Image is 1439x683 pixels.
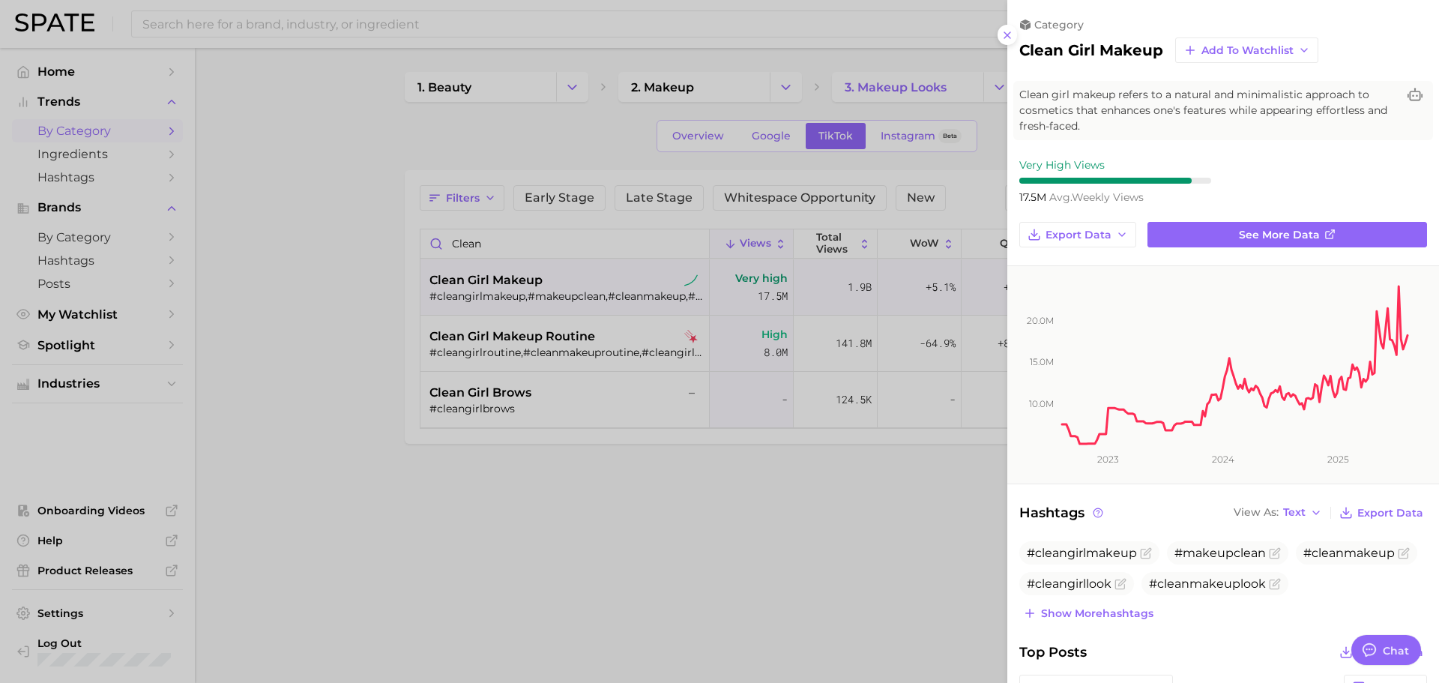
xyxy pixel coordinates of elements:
[1212,454,1234,465] tspan: 2024
[1049,190,1072,204] abbr: average
[1019,87,1397,134] span: Clean girl makeup refers to a natural and minimalistic approach to cosmetics that enhances one's ...
[1269,547,1281,559] button: Flag as miscategorized or irrelevant
[1027,577,1111,591] span: #cleangirllook
[1019,190,1049,204] span: 17.5m
[1034,18,1084,31] span: category
[1147,222,1427,247] a: See more data
[1046,229,1111,241] span: Export Data
[1283,508,1306,517] span: Text
[1234,508,1279,517] span: View As
[1149,577,1266,591] span: #cleanmakeuplook
[1019,222,1136,247] button: Export Data
[1357,507,1423,520] span: Export Data
[1049,190,1144,204] span: weekly views
[1201,44,1294,57] span: Add to Watchlist
[1269,578,1281,590] button: Flag as miscategorized or irrelevant
[1027,315,1054,326] tspan: 20.0m
[1174,546,1266,560] span: #makeupclean
[1398,547,1410,559] button: Flag as miscategorized or irrelevant
[1230,503,1326,523] button: View AsText
[1029,398,1054,409] tspan: 10.0m
[1019,158,1211,172] div: Very High Views
[1114,578,1126,590] button: Flag as miscategorized or irrelevant
[1019,642,1087,663] span: Top Posts
[1303,546,1395,560] span: #cleanmakeup
[1041,607,1153,620] span: Show more hashtags
[1019,178,1211,184] div: 9 / 10
[1336,502,1427,523] button: Export Data
[1327,454,1349,465] tspan: 2025
[1175,37,1318,63] button: Add to Watchlist
[1140,547,1152,559] button: Flag as miscategorized or irrelevant
[1239,229,1320,241] span: See more data
[1336,642,1427,663] button: Export Data
[1027,546,1137,560] span: #cleangirlmakeup
[1030,356,1054,367] tspan: 15.0m
[1019,502,1105,523] span: Hashtags
[1019,603,1157,624] button: Show morehashtags
[1097,454,1119,465] tspan: 2023
[1019,41,1163,59] h2: clean girl makeup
